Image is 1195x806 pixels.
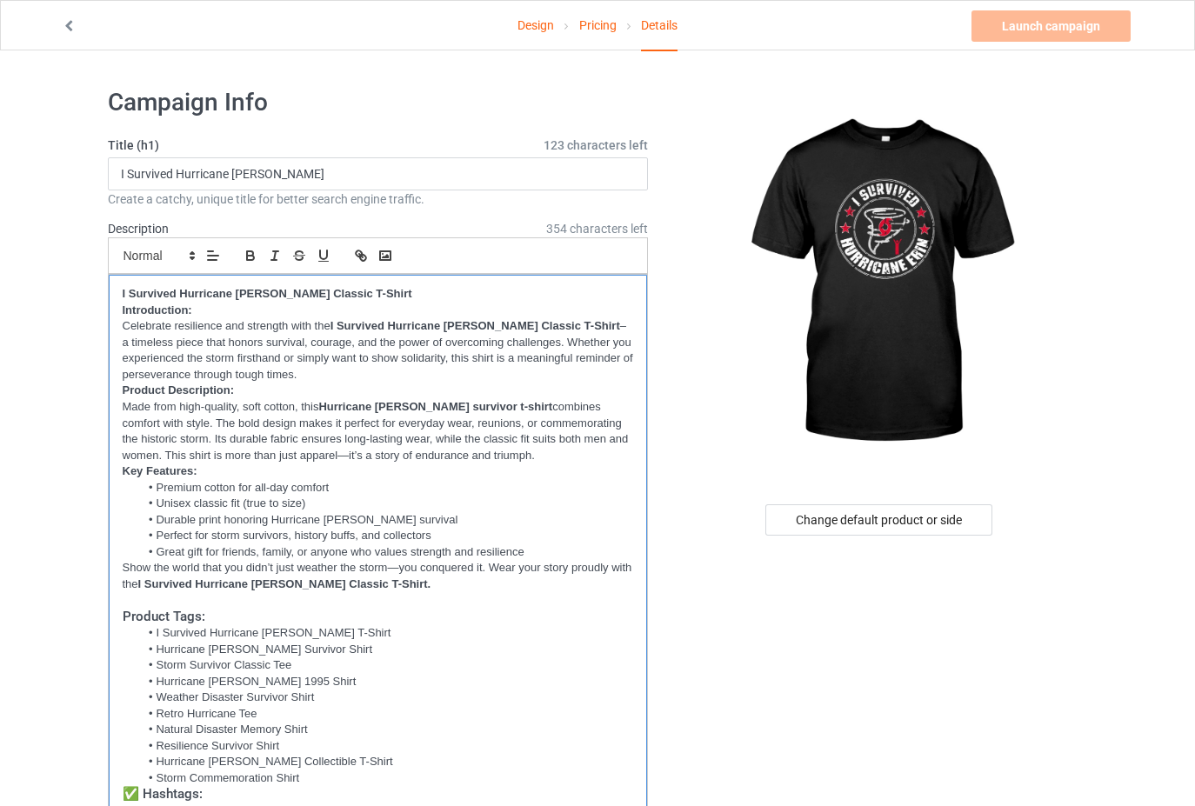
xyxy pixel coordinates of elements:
[139,512,633,528] li: Durable print honoring Hurricane [PERSON_NAME] survival
[139,544,633,560] li: Great gift for friends, family, or anyone who values strength and resilience
[108,190,649,208] div: Create a catchy, unique title for better search engine traffic.
[139,689,633,705] li: Weather Disaster Survivor Shirt
[517,1,554,50] a: Design
[318,400,552,413] strong: Hurricane [PERSON_NAME] survivor t-shirt
[108,222,169,236] label: Description
[330,319,620,332] strong: I Survived Hurricane [PERSON_NAME] Classic T-Shirt
[123,287,412,300] strong: I Survived Hurricane [PERSON_NAME] Classic T-Shirt
[544,137,648,154] span: 123 characters left
[139,657,633,673] li: Storm Survivor Classic Tee
[123,318,634,383] p: Celebrate resilience and strength with the – a timeless piece that honors survival, courage, and ...
[123,560,634,592] p: Show the world that you didn’t just weather the storm—you conquered it. Wear your story proudly w...
[139,496,633,511] li: Unisex classic fit (true to size)
[139,480,633,496] li: Premium cotton for all-day comfort
[123,609,634,626] h3: Product Tags:
[139,722,633,737] li: Natural Disaster Memory Shirt
[139,770,633,786] li: Storm Commemoration Shirt
[123,464,197,477] strong: Key Features:
[123,399,634,463] p: Made from high-quality, soft cotton, this combines comfort with style. The bold design makes it p...
[108,87,649,118] h1: Campaign Info
[108,137,649,154] label: Title (h1)
[139,674,633,689] li: Hurricane [PERSON_NAME] 1995 Shirt
[579,1,617,50] a: Pricing
[139,706,633,722] li: Retro Hurricane Tee
[139,642,633,657] li: Hurricane [PERSON_NAME] Survivor Shirt
[139,528,633,543] li: Perfect for storm survivors, history buffs, and collectors
[123,303,192,316] strong: Introduction:
[641,1,678,51] div: Details
[139,754,633,769] li: Hurricane [PERSON_NAME] Collectible T-Shirt
[546,220,648,237] span: 354 characters left
[139,738,633,754] li: Resilience Survivor Shirt
[123,383,235,396] strong: Product Description:
[123,786,634,803] h3: ✅ Hashtags:
[138,577,431,590] strong: I Survived Hurricane [PERSON_NAME] Classic T-Shirt.
[139,625,633,641] li: I Survived Hurricane [PERSON_NAME] T-Shirt
[765,504,992,536] div: Change default product or side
